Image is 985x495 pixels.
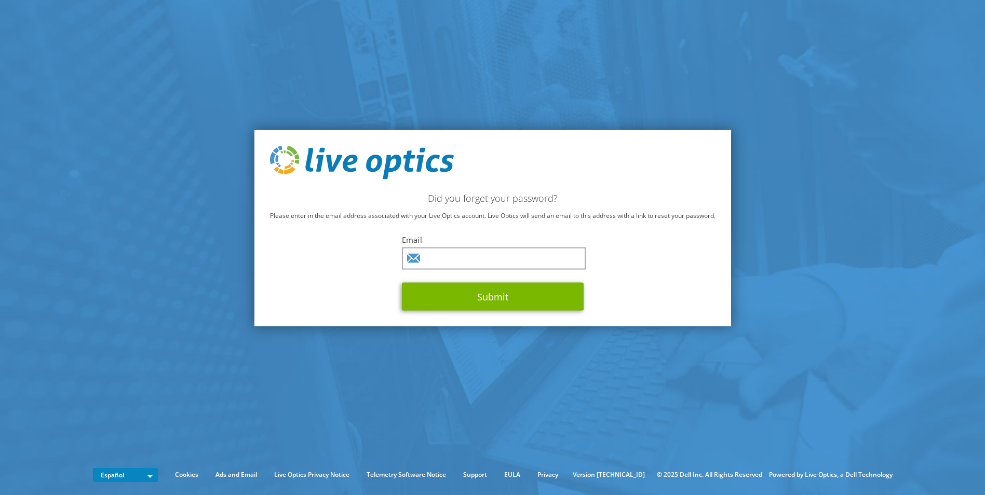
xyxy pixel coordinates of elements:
[568,469,650,480] li: Version [TECHNICAL_ID]
[769,469,893,480] li: Powered by Live Optics, a Dell Technology
[530,469,566,480] a: Privacy
[167,469,206,480] a: Cookies
[270,192,716,204] h2: Did you forget your password?
[270,210,716,222] p: Please enter in the email address associated with your Live Optics account. Live Optics will send...
[455,469,495,480] a: Support
[359,469,454,480] a: Telemetry Software Notice
[270,145,454,180] img: live_optics_svg.svg
[266,469,357,480] a: Live Optics Privacy Notice
[402,283,584,311] button: Submit
[208,469,265,480] a: Ads and Email
[496,469,528,480] a: EULA
[402,235,584,245] label: Email
[652,469,767,480] li: © 2025 Dell Inc. All Rights Reserved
